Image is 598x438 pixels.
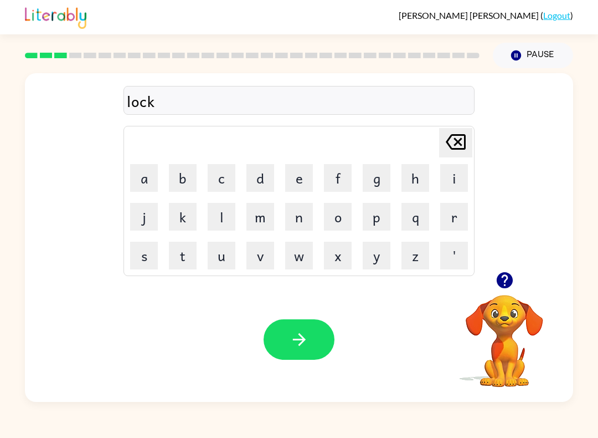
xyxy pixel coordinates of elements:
[208,164,235,192] button: c
[363,203,390,231] button: p
[449,278,560,389] video: Your browser must support playing .mp4 files to use Literably. Please try using another browser.
[285,203,313,231] button: n
[246,242,274,269] button: v
[399,10,540,21] span: [PERSON_NAME] [PERSON_NAME]
[246,164,274,192] button: d
[440,242,468,269] button: '
[440,164,468,192] button: i
[324,203,352,231] button: o
[208,203,235,231] button: l
[25,4,86,29] img: Literably
[130,164,158,192] button: a
[130,203,158,231] button: j
[543,10,570,21] a: Logout
[127,89,471,113] div: lock
[285,164,313,192] button: e
[169,164,197,192] button: b
[493,43,573,68] button: Pause
[324,164,352,192] button: f
[363,242,390,269] button: y
[169,242,197,269] button: t
[399,10,573,21] div: ( )
[285,242,313,269] button: w
[324,242,352,269] button: x
[169,203,197,231] button: k
[440,203,468,231] button: r
[246,203,274,231] button: m
[401,164,429,192] button: h
[401,203,429,231] button: q
[363,164,390,192] button: g
[401,242,429,269] button: z
[130,242,158,269] button: s
[208,242,235,269] button: u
